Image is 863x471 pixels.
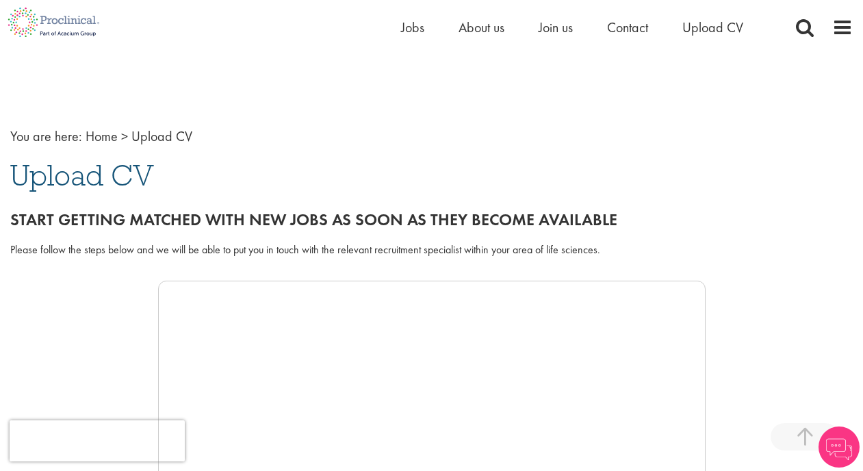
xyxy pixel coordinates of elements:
[86,127,118,145] a: breadcrumb link
[459,18,504,36] a: About us
[131,127,192,145] span: Upload CV
[121,127,128,145] span: >
[10,127,82,145] span: You are here:
[10,211,853,229] h2: Start getting matched with new jobs as soon as they become available
[819,427,860,468] img: Chatbot
[401,18,424,36] a: Jobs
[682,18,743,36] a: Upload CV
[10,157,154,194] span: Upload CV
[10,242,853,258] div: Please follow the steps below and we will be able to put you in touch with the relevant recruitme...
[539,18,573,36] a: Join us
[607,18,648,36] a: Contact
[10,420,185,461] iframe: reCAPTCHA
